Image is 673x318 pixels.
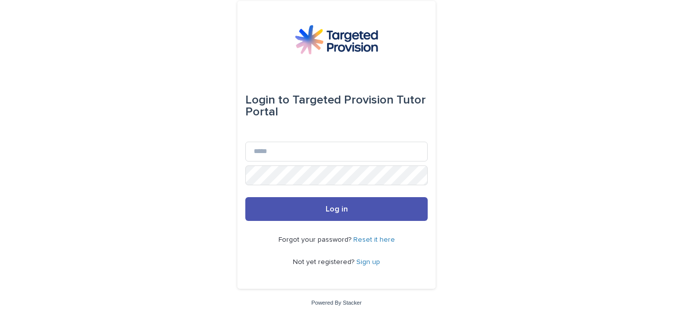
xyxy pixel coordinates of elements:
[293,259,356,265] span: Not yet registered?
[279,236,353,243] span: Forgot your password?
[245,94,289,106] span: Login to
[245,197,428,221] button: Log in
[295,25,378,54] img: M5nRWzHhSzIhMunXDL62
[326,205,348,213] span: Log in
[353,236,395,243] a: Reset it here
[356,259,380,265] a: Sign up
[311,300,361,306] a: Powered By Stacker
[245,86,428,126] div: Targeted Provision Tutor Portal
